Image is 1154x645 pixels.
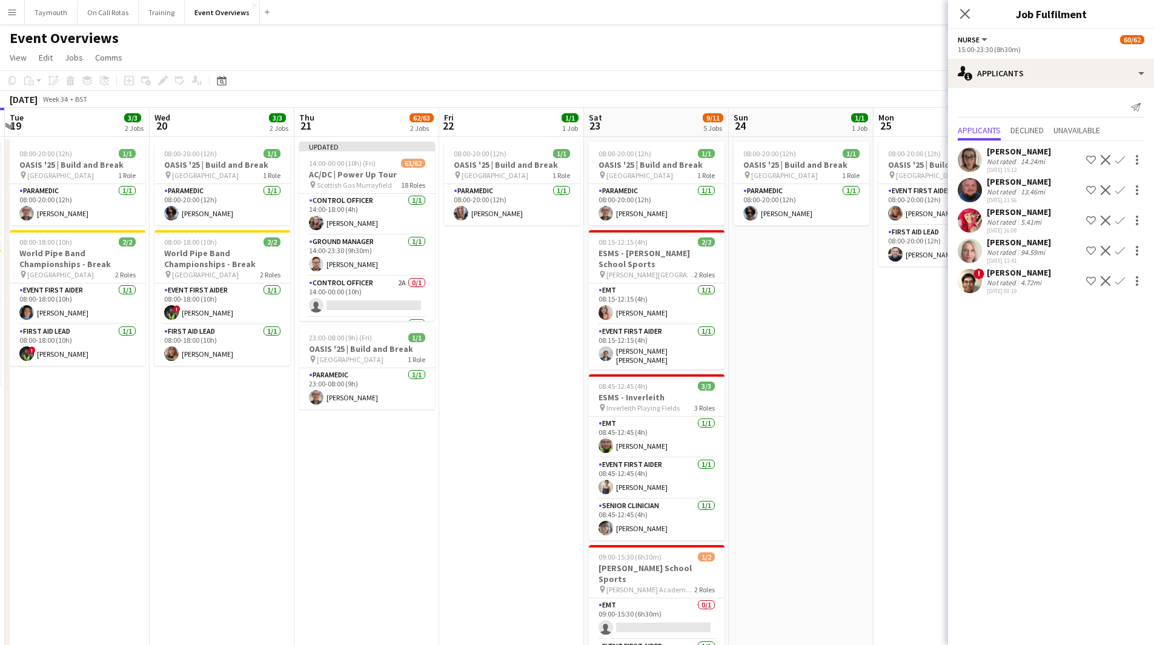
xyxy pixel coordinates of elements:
span: 08:00-20:00 (12h) [888,149,941,158]
app-job-card: 08:15-12:15 (4h)2/2ESMS - [PERSON_NAME] School Sports [PERSON_NAME][GEOGRAPHIC_DATA]2 RolesEMT1/1... [589,230,725,369]
span: ! [973,268,984,279]
span: 1/1 [119,149,136,158]
span: 2/2 [698,237,715,246]
span: 1 Role [263,171,280,180]
span: 1 Role [552,171,570,180]
h3: ESMS - Inverleith [589,392,725,403]
span: 60/62 [1120,35,1144,44]
span: 2/2 [264,237,280,246]
app-job-card: 23:00-08:00 (9h) (Fri)1/1OASIS '25 | Build and Break [GEOGRAPHIC_DATA]1 RoleParamedic1/123:00-08:... [299,326,435,409]
div: 4.72mi [1018,278,1044,287]
div: Not rated [987,278,1018,287]
h3: AC/DC | Power Up Tour [299,169,435,180]
app-card-role: Paramedic1/108:00-20:00 (12h)[PERSON_NAME] [154,184,290,225]
div: 2 Jobs [270,124,288,133]
h3: OASIS '25 | Build and Break [589,159,725,170]
div: 15:00-23:30 (8h30m) [958,45,1144,54]
span: 61/62 [401,159,425,168]
span: Sun [734,112,748,123]
div: [PERSON_NAME] [987,176,1051,187]
app-card-role: Paramedic1/108:00-20:00 (12h)[PERSON_NAME] [589,184,725,225]
span: Comms [95,52,122,63]
span: Edit [39,52,53,63]
span: 2 Roles [694,270,715,279]
div: 5 Jobs [703,124,723,133]
span: 62/63 [410,113,434,122]
span: 20 [153,119,170,133]
app-card-role: Control Officer1/114:00-18:00 (4h)[PERSON_NAME] [299,194,435,235]
span: 08:00-20:00 (12h) [599,149,651,158]
h3: OASIS '25 | Build and Break [878,159,1014,170]
span: 08:00-20:00 (12h) [743,149,796,158]
span: 08:45-12:45 (4h) [599,382,648,391]
app-card-role: EMT1/108:45-12:45 (4h)[PERSON_NAME] [589,417,725,458]
span: Jobs [65,52,83,63]
app-card-role: EMT1/108:15-12:15 (4h)[PERSON_NAME] [589,283,725,325]
span: 3/3 [124,113,141,122]
div: 08:45-12:45 (4h)3/3ESMS - Inverleith Inverleith Playing Fields3 RolesEMT1/108:45-12:45 (4h)[PERSO... [589,374,725,540]
h1: Event Overviews [10,29,119,47]
span: [GEOGRAPHIC_DATA] [317,355,383,364]
app-card-role: Event First Aider1/108:00-18:00 (10h)[PERSON_NAME] [10,283,145,325]
span: [PERSON_NAME] Academy Playing Fields [606,585,694,594]
div: [PERSON_NAME] [987,146,1051,157]
app-card-role: Paramedic1/108:00-20:00 (12h)[PERSON_NAME] [444,184,580,225]
app-card-role: Event First Aider4/4 [299,317,435,411]
span: Mon [878,112,894,123]
app-card-role: First Aid Lead1/108:00-18:00 (10h)[PERSON_NAME] [154,325,290,366]
div: 2 Jobs [125,124,144,133]
app-job-card: 08:00-20:00 (12h)1/1OASIS '25 | Build and Break [GEOGRAPHIC_DATA]1 RoleParamedic1/108:00-20:00 (1... [10,142,145,225]
span: [GEOGRAPHIC_DATA] [172,171,239,180]
app-card-role: Paramedic1/108:00-20:00 (12h)[PERSON_NAME] [734,184,869,225]
span: 18 Roles [401,180,425,190]
button: Nurse [958,35,989,44]
div: 08:00-18:00 (10h)2/2World Pipe Band Championships - Break [GEOGRAPHIC_DATA]2 RolesEvent First Aid... [10,230,145,366]
h3: [PERSON_NAME] School Sports [589,563,725,584]
app-job-card: 08:00-20:00 (12h)1/1OASIS '25 | Build and Break [GEOGRAPHIC_DATA]1 RoleParamedic1/108:00-20:00 (1... [444,142,580,225]
span: ! [173,305,181,313]
span: Wed [154,112,170,123]
span: 08:00-20:00 (12h) [19,149,72,158]
span: 08:00-18:00 (10h) [19,237,72,246]
button: Training [139,1,185,24]
div: BST [75,94,87,104]
app-card-role: EMT0/109:00-15:30 (6h30m) [589,598,725,640]
span: [PERSON_NAME][GEOGRAPHIC_DATA] [606,270,694,279]
h3: OASIS '25 | Build and Break [10,159,145,170]
div: [DATE] 21:56 [987,196,1051,204]
span: View [10,52,27,63]
app-job-card: 08:00-20:00 (12h)1/1OASIS '25 | Build and Break [GEOGRAPHIC_DATA]1 RoleParamedic1/108:00-20:00 (1... [589,142,725,225]
div: Not rated [987,217,1018,227]
div: 1 Job [852,124,867,133]
div: [DATE] 00:19 [987,287,1051,295]
button: Taymouth [25,1,78,24]
span: 08:00-20:00 (12h) [454,149,506,158]
span: 1/1 [851,113,868,122]
div: Not rated [987,157,1018,166]
span: [GEOGRAPHIC_DATA] [172,270,239,279]
span: 19 [8,119,24,133]
span: 1 Role [842,171,860,180]
div: [DATE] 16:08 [987,227,1051,234]
div: [DATE] [10,93,38,105]
span: [GEOGRAPHIC_DATA] [27,171,94,180]
app-card-role: Event First Aider1/108:00-20:00 (12h)[PERSON_NAME] [878,184,1014,225]
button: On Call Rotas [78,1,139,24]
span: 22 [442,119,454,133]
span: 1/1 [843,149,860,158]
app-job-card: Updated14:00-00:00 (10h) (Fri)61/62AC/DC | Power Up Tour Scottish Gas Murrayfield18 RolesControl ... [299,142,435,321]
div: [PERSON_NAME] [987,207,1051,217]
h3: World Pipe Band Championships - Break [154,248,290,270]
div: 94.59mi [1018,248,1047,257]
div: [DATE] 13:41 [987,257,1051,265]
span: 2/2 [119,237,136,246]
span: 9/11 [703,113,723,122]
button: Event Overviews [185,1,260,24]
span: 3/3 [698,382,715,391]
a: Jobs [60,50,88,65]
